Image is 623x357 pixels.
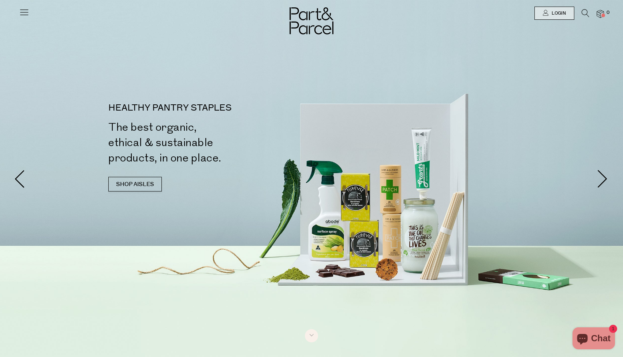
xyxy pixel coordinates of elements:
span: Login [550,10,566,16]
a: Login [534,7,574,20]
inbox-online-store-chat: Shopify online store chat [570,327,617,351]
img: Part&Parcel [290,7,333,34]
span: 0 [605,10,611,16]
a: SHOP AISLES [108,177,162,191]
a: 0 [597,10,604,18]
h2: The best organic, ethical & sustainable products, in one place. [108,120,314,166]
p: HEALTHY PANTRY STAPLES [108,104,314,112]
